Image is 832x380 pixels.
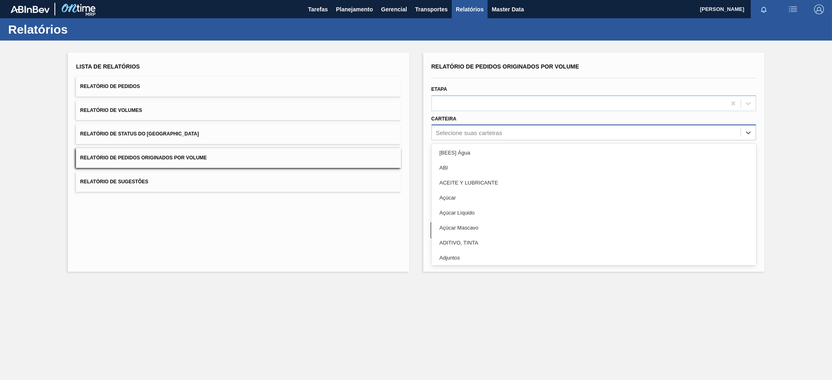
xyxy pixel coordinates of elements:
[76,63,140,70] span: Lista de Relatórios
[751,4,777,15] button: Notificações
[431,250,756,265] div: Adjuntos
[80,107,142,113] span: Relatório de Volumes
[336,4,373,14] span: Planejamento
[431,235,756,250] div: ADITIVO, TINTA
[431,86,447,92] label: Etapa
[431,205,756,220] div: Açúcar Líquido
[431,220,756,235] div: Açúcar Mascavo
[76,148,401,168] button: Relatório de Pedidos Originados por Volume
[431,190,756,205] div: Açúcar
[788,4,798,14] img: userActions
[76,124,401,144] button: Relatório de Status do [GEOGRAPHIC_DATA]
[431,145,756,160] div: [BEES] Água
[76,77,401,97] button: Relatório de Pedidos
[431,116,457,122] label: Carteira
[431,160,756,175] div: ABI
[80,179,148,185] span: Relatório de Sugestões
[814,4,824,14] img: Logout
[8,25,152,34] h1: Relatórios
[431,175,756,190] div: ACEITE Y LUBRICANTE
[80,84,140,89] span: Relatório de Pedidos
[456,4,483,14] span: Relatórios
[80,131,199,137] span: Relatório de Status do [GEOGRAPHIC_DATA]
[80,155,207,161] span: Relatório de Pedidos Originados por Volume
[436,129,502,136] div: Selecione suas carteiras
[11,6,50,13] img: TNhmsLtSVTkK8tSr43FrP2fwEKptu5GPRR3wAAAABJRU5ErkJggg==
[431,222,590,238] button: Limpar
[492,4,524,14] span: Master Data
[415,4,448,14] span: Transportes
[381,4,407,14] span: Gerencial
[308,4,328,14] span: Tarefas
[431,63,579,70] span: Relatório de Pedidos Originados por Volume
[76,172,401,192] button: Relatório de Sugestões
[76,101,401,120] button: Relatório de Volumes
